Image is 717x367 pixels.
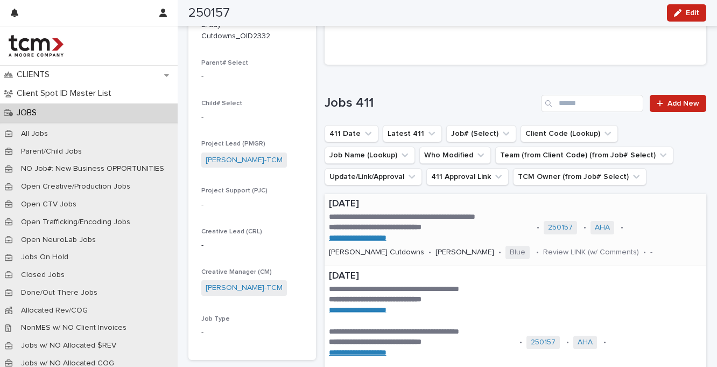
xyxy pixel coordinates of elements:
[12,108,45,118] p: JOBS
[643,248,646,257] p: •
[12,288,106,297] p: Done/Out There Jobs
[578,338,593,347] a: AHA
[446,125,516,142] button: Job# (Select)
[325,147,415,164] button: Job Name (Lookup)
[201,316,230,322] span: Job Type
[12,88,120,99] p: Client Spot ID Master List
[566,338,569,347] p: •
[541,95,643,112] input: Search
[329,248,424,257] p: [PERSON_NAME] Cutdowns
[667,100,699,107] span: Add New
[12,147,90,156] p: Parent/Child Jobs
[12,341,125,350] p: Jobs w/ NO Allocated $REV
[12,218,139,227] p: Open Trafficking/Encoding Jobs
[536,248,539,257] p: •
[201,228,262,235] span: Creative Lead (CRL)
[650,95,706,112] a: Add New
[537,223,539,232] p: •
[201,240,303,251] p: -
[667,4,706,22] button: Edit
[12,323,135,333] p: NonMES w/ NO Client Invoices
[325,168,422,185] button: Update/Link/Approval
[188,5,230,21] h2: 250157
[505,246,530,259] span: Blue
[603,338,606,347] p: •
[12,236,104,245] p: Open NeuroLab Jobs
[12,253,77,262] p: Jobs On Hold
[12,182,139,191] p: Open Creative/Production Jobs
[513,168,646,185] button: TCM Owner (from Job# Select)
[9,35,64,57] img: 4hMmSqQkux38exxPVZHQ
[201,327,303,338] p: -
[650,248,652,257] p: -
[201,269,272,275] span: Creative Manager (CM)
[201,112,303,123] p: -
[498,248,501,257] p: •
[419,147,491,164] button: Who Modified
[12,129,57,139] p: All Jobs
[201,71,303,82] p: -
[206,282,283,294] a: [PERSON_NAME]-TCM
[531,338,556,347] a: 250157
[543,248,639,257] p: Review LINK (w/ Comments)
[521,125,618,142] button: Client Code (Lookup)
[12,70,58,80] p: CLIENTS
[584,223,586,232] p: •
[686,9,699,17] span: Edit
[329,198,702,210] p: [DATE]
[12,164,173,174] p: NO Job#: New Business OPPORTUNITIES
[201,60,248,66] span: Parent# Select
[325,95,537,111] h1: Jobs 411
[201,141,265,147] span: Project Lead (PMGR)
[595,223,610,232] a: AHA
[383,125,442,142] button: Latest 411
[426,168,509,185] button: 411 Approval Link
[519,338,522,347] p: •
[495,147,673,164] button: Team (from Client Code) (from Job# Select)
[12,306,96,315] p: Allocated Rev/COG
[428,248,431,257] p: •
[548,223,573,232] a: 250157
[201,199,303,211] p: -
[201,100,242,107] span: Child# Select
[435,248,494,257] p: [PERSON_NAME]
[621,223,623,232] p: •
[206,155,283,166] a: [PERSON_NAME]-TCM
[12,200,85,209] p: Open CTV Jobs
[201,188,268,194] span: Project Support (PJC)
[325,125,378,142] button: 411 Date
[12,271,73,280] p: Closed Jobs
[329,271,702,282] p: [DATE]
